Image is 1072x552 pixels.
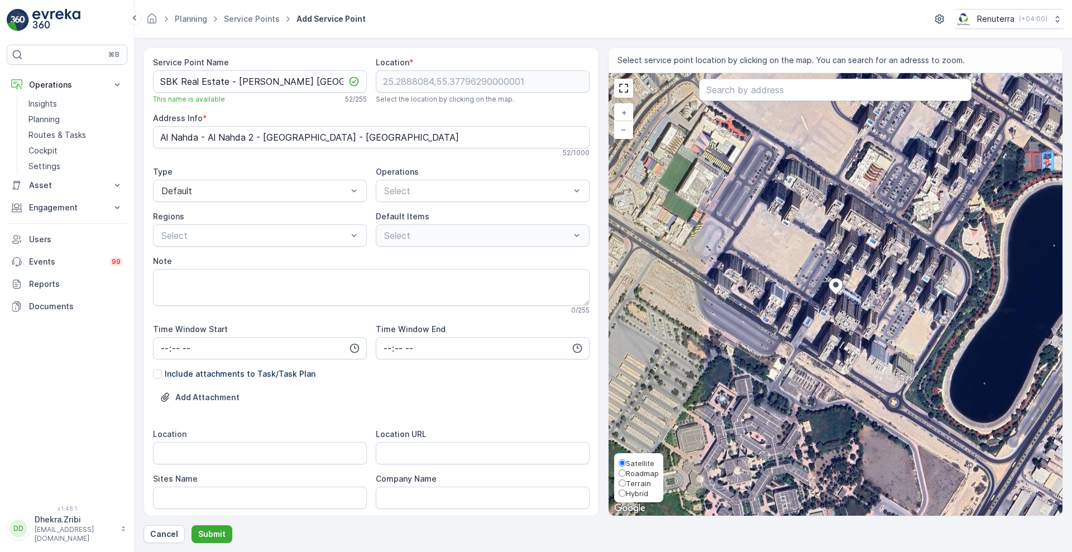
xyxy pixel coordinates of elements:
[29,256,103,267] p: Events
[345,95,367,104] p: 52 / 255
[28,145,58,156] p: Cockpit
[619,479,626,487] input: Terrain
[29,79,105,90] p: Operations
[24,159,127,174] a: Settings
[7,9,29,31] img: logo
[7,196,127,219] button: Engagement
[611,501,648,516] a: Open this area in Google Maps (opens a new window)
[175,392,240,403] p: Add Attachment
[29,234,123,245] p: Users
[24,96,127,112] a: Insights
[146,17,158,26] a: Homepage
[699,79,971,101] input: Search by address
[563,148,590,157] p: 52 / 1000
[108,50,119,59] p: ⌘B
[153,429,186,439] label: Location
[29,279,123,290] p: Reports
[384,184,570,198] p: Select
[376,167,419,176] label: Operations
[28,98,57,109] p: Insights
[153,324,228,334] label: Time Window Start
[621,108,626,117] span: +
[153,474,198,483] label: Sites Name
[9,520,27,537] div: DD
[32,9,80,31] img: logo_light-DOdMpM7g.png
[376,95,514,104] span: Select the location by clicking on the map.
[376,57,409,67] label: Location
[35,525,115,543] p: [EMAIL_ADDRESS][DOMAIN_NAME]
[150,529,178,540] p: Cancel
[955,9,1063,29] button: Renuterra(+04:00)
[7,273,127,295] a: Reports
[198,529,226,540] p: Submit
[35,514,115,525] p: Dhekra.Zribi
[376,474,437,483] label: Company Name
[175,14,207,23] a: Planning
[1019,15,1047,23] p: ( +04:00 )
[294,13,368,25] span: Add Service Point
[29,180,105,191] p: Asset
[165,368,315,380] p: Include attachments to Task/Task Plan
[626,479,651,488] span: Terrain
[7,505,127,512] span: v 1.48.1
[571,306,590,315] p: 0 / 255
[224,14,280,23] a: Service Points
[153,57,229,67] label: Service Point Name
[24,127,127,143] a: Routes & Tasks
[955,13,973,25] img: Screenshot_2024-07-26_at_13.33.01.png
[153,167,173,176] label: Type
[376,212,429,221] label: Default Items
[615,104,632,121] a: Zoom In
[7,174,127,196] button: Asset
[153,388,246,406] button: Upload File
[626,469,659,478] span: Roadmap
[28,114,60,125] p: Planning
[977,13,1014,25] p: Renuterra
[28,161,60,172] p: Settings
[153,113,203,123] label: Address Info
[626,489,648,498] span: Hybrid
[618,55,965,66] span: Select service point location by clicking on the map. You can search for an adresss to zoom.
[619,469,626,477] input: Roadmap
[615,121,632,138] a: Zoom Out
[376,324,446,334] label: Time Window End
[7,74,127,96] button: Operations
[626,459,654,468] span: Satellite
[7,228,127,251] a: Users
[615,80,632,97] a: View Fullscreen
[29,202,105,213] p: Engagement
[153,95,225,104] span: This name is available
[29,301,123,312] p: Documents
[7,251,127,273] a: Events99
[376,429,427,439] label: Location URL
[192,525,232,543] button: Submit
[619,489,626,497] input: Hybrid
[28,129,86,141] p: Routes & Tasks
[24,112,127,127] a: Planning
[112,257,121,266] p: 99
[621,124,626,134] span: −
[611,501,648,516] img: Google
[153,212,184,221] label: Regions
[7,514,127,543] button: DDDhekra.Zribi[EMAIL_ADDRESS][DOMAIN_NAME]
[143,525,185,543] button: Cancel
[619,459,626,467] input: Satellite
[153,256,172,266] label: Note
[161,229,347,242] p: Select
[24,143,127,159] a: Cockpit
[7,295,127,318] a: Documents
